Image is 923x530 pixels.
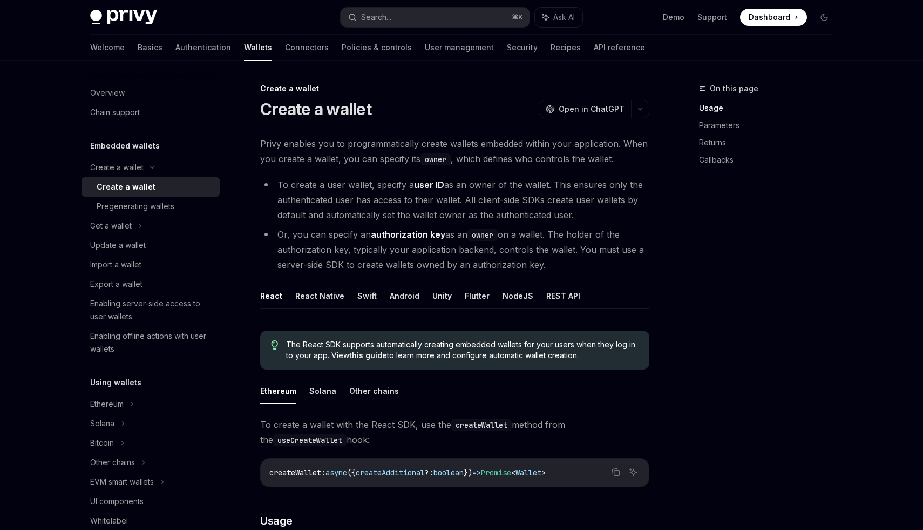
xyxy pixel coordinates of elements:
[663,12,684,23] a: Demo
[414,179,444,190] strong: user ID
[90,239,146,252] div: Update a wallet
[175,35,231,61] a: Authentication
[710,82,758,95] span: On this page
[90,86,125,99] div: Overview
[269,468,321,478] span: createWallet
[244,35,272,61] a: Wallets
[361,11,391,24] div: Search...
[420,153,451,165] code: owner
[90,161,144,174] div: Create a wallet
[260,136,649,166] span: Privy enables you to programmatically create wallets embedded within your application. When you c...
[309,378,336,404] button: Solana
[425,35,494,61] a: User management
[90,437,114,450] div: Bitcoin
[433,468,464,478] span: boolean
[90,106,140,119] div: Chain support
[82,197,220,216] a: Pregenerating wallets
[546,283,580,308] button: REST API
[535,8,582,27] button: Ask AI
[273,434,347,446] code: useCreateWallet
[260,417,649,447] span: To create a wallet with the React SDK, use the method from the hook:
[541,468,546,478] span: >
[82,255,220,274] a: Import a wallet
[90,417,114,430] div: Solana
[432,283,452,308] button: Unity
[697,12,727,23] a: Support
[138,35,162,61] a: Basics
[349,351,387,360] a: this guide
[260,283,282,308] button: React
[90,278,142,291] div: Export a wallet
[260,177,649,223] li: To create a user wallet, specify a as an owner of the wallet. This ensures only the authenticated...
[82,492,220,511] a: UI components
[551,35,581,61] a: Recipes
[553,12,575,23] span: Ask AI
[503,283,533,308] button: NodeJS
[465,283,490,308] button: Flutter
[594,35,645,61] a: API reference
[464,468,472,478] span: })
[90,456,135,469] div: Other chains
[82,274,220,294] a: Export a wallet
[371,229,445,240] strong: authorization key
[90,398,124,411] div: Ethereum
[90,330,213,355] div: Enabling offline actions with user wallets
[295,283,344,308] button: React Native
[90,258,141,271] div: Import a wallet
[341,8,530,27] button: Search...⌘K
[97,180,155,193] div: Create a wallet
[699,99,841,117] a: Usage
[740,9,807,26] a: Dashboard
[356,468,425,478] span: createAdditional
[507,35,538,61] a: Security
[285,35,329,61] a: Connectors
[82,83,220,103] a: Overview
[260,99,371,119] h1: Create a wallet
[260,378,296,404] button: Ethereum
[82,177,220,197] a: Create a wallet
[325,468,347,478] span: async
[90,297,213,323] div: Enabling server-side access to user wallets
[90,10,157,25] img: dark logo
[90,475,154,488] div: EVM smart wallets
[260,227,649,272] li: Or, you can specify an as an on a wallet. The holder of the authorization key, typically your app...
[97,200,174,213] div: Pregenerating wallets
[626,465,640,479] button: Ask AI
[90,139,160,152] h5: Embedded wallets
[699,117,841,134] a: Parameters
[467,229,498,241] code: owner
[609,465,623,479] button: Copy the contents from the code block
[390,283,419,308] button: Android
[357,283,377,308] button: Swift
[90,219,132,232] div: Get a wallet
[260,513,293,528] span: Usage
[559,104,625,115] span: Open in ChatGPT
[699,151,841,169] a: Callbacks
[749,12,790,23] span: Dashboard
[90,514,128,527] div: Whitelabel
[82,103,220,122] a: Chain support
[82,326,220,359] a: Enabling offline actions with user wallets
[347,468,356,478] span: ({
[451,419,512,431] code: createWallet
[699,134,841,151] a: Returns
[539,100,631,118] button: Open in ChatGPT
[511,468,515,478] span: <
[90,35,125,61] a: Welcome
[90,495,144,508] div: UI components
[271,340,279,350] svg: Tip
[515,468,541,478] span: Wallet
[481,468,511,478] span: Promise
[342,35,412,61] a: Policies & controls
[82,294,220,326] a: Enabling server-side access to user wallets
[816,9,833,26] button: Toggle dark mode
[82,236,220,255] a: Update a wallet
[90,376,141,389] h5: Using wallets
[286,339,639,361] span: The React SDK supports automatically creating embedded wallets for your users when they log in to...
[472,468,481,478] span: =>
[260,83,649,94] div: Create a wallet
[321,468,325,478] span: :
[512,13,523,22] span: ⌘ K
[349,378,399,404] button: Other chains
[425,468,433,478] span: ?:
